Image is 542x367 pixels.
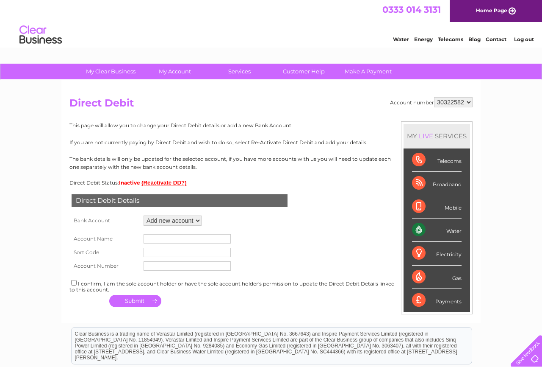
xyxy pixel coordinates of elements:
[69,155,473,171] p: The bank details will only be updated for the selected account, if you have more accounts with us...
[69,97,473,113] h2: Direct Debit
[390,97,473,107] div: Account number
[417,132,435,140] div: LIVE
[412,289,462,312] div: Payments
[69,179,473,186] div: Direct Debit Status:
[412,266,462,289] div: Gas
[333,64,403,79] a: Make A Payment
[468,36,481,42] a: Blog
[486,36,506,42] a: Contact
[404,124,470,148] div: MY SERVICES
[19,22,62,48] img: logo.png
[69,121,473,129] p: This page will allow you to change your Direct Debit details or add a new Bank Account.
[382,4,441,15] a: 0333 014 3131
[269,64,339,79] a: Customer Help
[69,232,141,246] th: Account Name
[412,242,462,265] div: Electricity
[119,179,140,186] span: Inactive
[69,259,141,273] th: Account Number
[141,179,187,186] button: (Reactivate DD?)
[438,36,463,42] a: Telecoms
[69,246,141,259] th: Sort Code
[69,279,473,293] div: I confirm, I am the sole account holder or have the sole account holder's permission to update th...
[69,213,141,228] th: Bank Account
[412,219,462,242] div: Water
[140,64,210,79] a: My Account
[412,195,462,219] div: Mobile
[205,64,274,79] a: Services
[69,138,473,146] p: If you are not currently paying by Direct Debit and wish to do so, select Re-Activate Direct Debi...
[76,64,146,79] a: My Clear Business
[393,36,409,42] a: Water
[514,36,534,42] a: Log out
[412,148,462,172] div: Telecoms
[72,194,288,207] div: Direct Debit Details
[412,172,462,195] div: Broadband
[72,5,472,41] div: Clear Business is a trading name of Verastar Limited (registered in [GEOGRAPHIC_DATA] No. 3667643...
[414,36,433,42] a: Energy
